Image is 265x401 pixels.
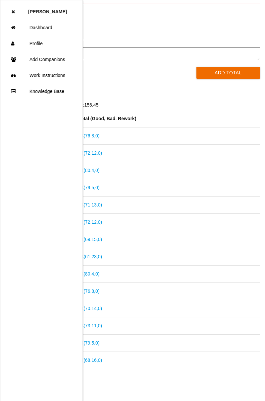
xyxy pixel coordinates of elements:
a: Work Instructions [0,67,82,83]
a: 84(69,15,0) [79,237,102,242]
a: 84(79,5,0) [79,340,100,346]
a: 84(79,5,0) [79,185,100,190]
button: Add Total [196,67,260,79]
a: 84(72,12,0) [79,150,102,156]
a: Knowledge Base [0,83,82,99]
a: Dashboard [0,20,82,36]
a: Profile [0,36,82,51]
a: 84(76,8,0) [79,288,100,294]
div: Close [11,4,15,20]
a: 84(61,23,0) [79,254,102,259]
a: 84(80,4,0) [79,168,100,173]
p: Cedric Ragland [28,4,67,14]
a: 84(68,16,0) [79,358,102,363]
a: 84(71,13,0) [79,202,102,207]
a: 84(80,4,0) [79,271,100,277]
h4: Boxes ( 14 ) [5,85,260,97]
th: Total (Good, Bad, Rework) [77,110,260,127]
a: Add Companions [0,51,82,67]
a: 84(70,14,0) [79,306,102,311]
a: 84(72,12,0) [79,219,102,225]
a: 84(76,8,0) [79,133,100,138]
a: 84(73,11,0) [79,323,102,328]
p: Total Parts this shift: 1176 Avg Parts/Hr: 156.45 [5,102,260,109]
